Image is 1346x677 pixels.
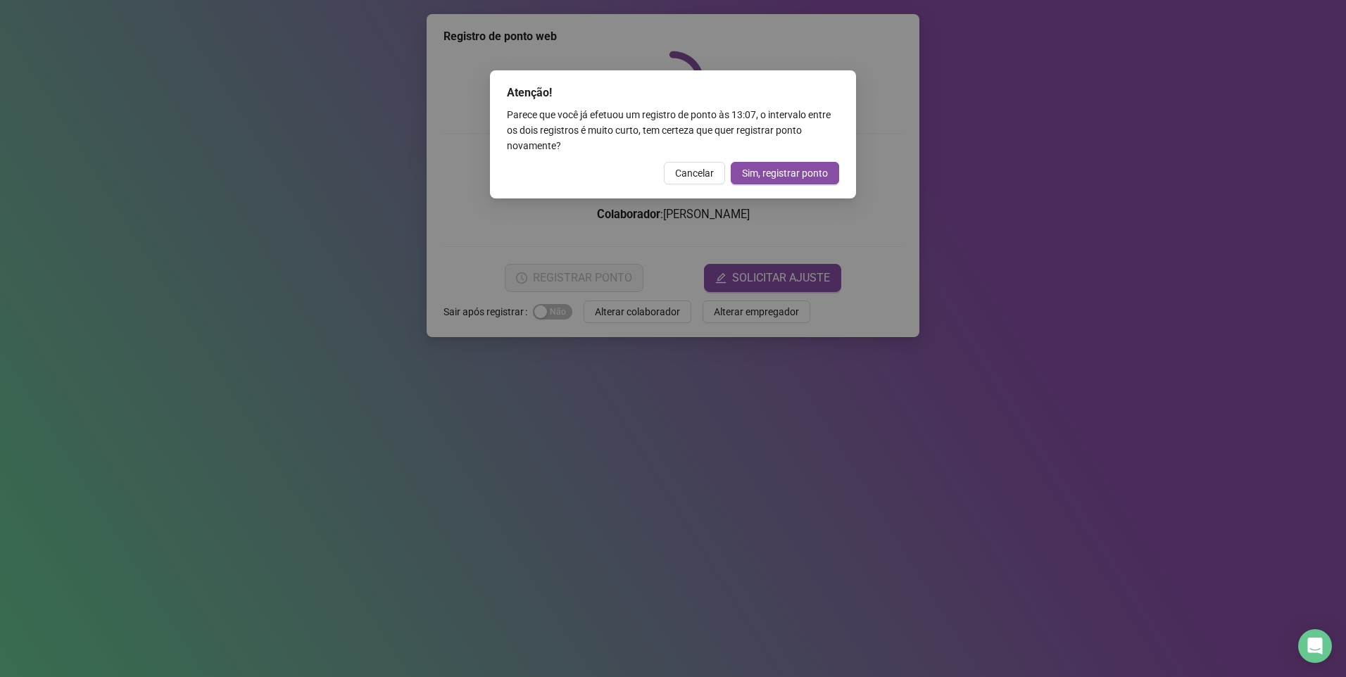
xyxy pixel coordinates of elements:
button: Sim, registrar ponto [731,162,839,184]
span: Sim, registrar ponto [742,165,828,181]
span: Cancelar [675,165,714,181]
div: Open Intercom Messenger [1298,629,1332,663]
button: Cancelar [664,162,725,184]
div: Atenção! [507,84,839,101]
div: Parece que você já efetuou um registro de ponto às 13:07 , o intervalo entre os dois registros é ... [507,107,839,153]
